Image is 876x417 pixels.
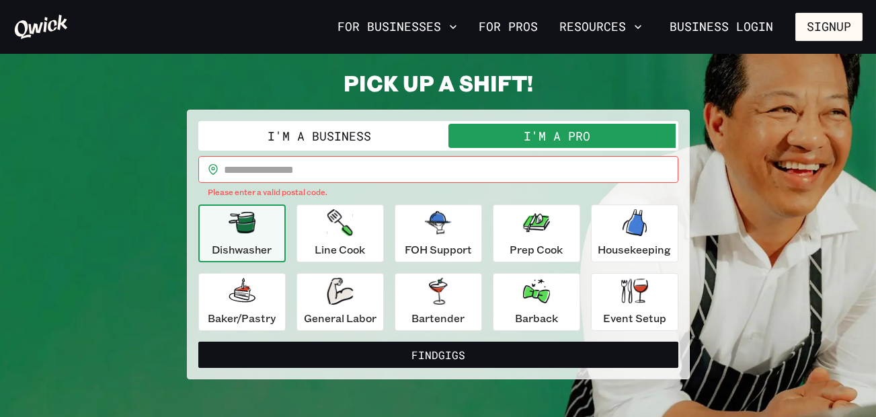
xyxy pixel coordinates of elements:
[395,273,482,331] button: Bartender
[405,241,472,258] p: FOH Support
[296,204,384,262] button: Line Cook
[315,241,365,258] p: Line Cook
[332,15,463,38] button: For Businesses
[598,241,671,258] p: Housekeeping
[795,13,863,41] button: Signup
[304,310,376,326] p: General Labor
[296,273,384,331] button: General Labor
[554,15,647,38] button: Resources
[201,124,438,148] button: I'm a Business
[591,204,678,262] button: Housekeeping
[198,204,286,262] button: Dishwasher
[198,342,678,369] button: FindGigs
[473,15,543,38] a: For Pros
[411,310,465,326] p: Bartender
[198,273,286,331] button: Baker/Pastry
[208,186,669,199] p: Please enter a valid postal code.
[591,273,678,331] button: Event Setup
[395,204,482,262] button: FOH Support
[515,310,558,326] p: Barback
[208,310,276,326] p: Baker/Pastry
[658,13,785,41] a: Business Login
[212,241,272,258] p: Dishwasher
[187,69,690,96] h2: PICK UP A SHIFT!
[493,204,580,262] button: Prep Cook
[493,273,580,331] button: Barback
[438,124,676,148] button: I'm a Pro
[603,310,666,326] p: Event Setup
[510,241,563,258] p: Prep Cook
